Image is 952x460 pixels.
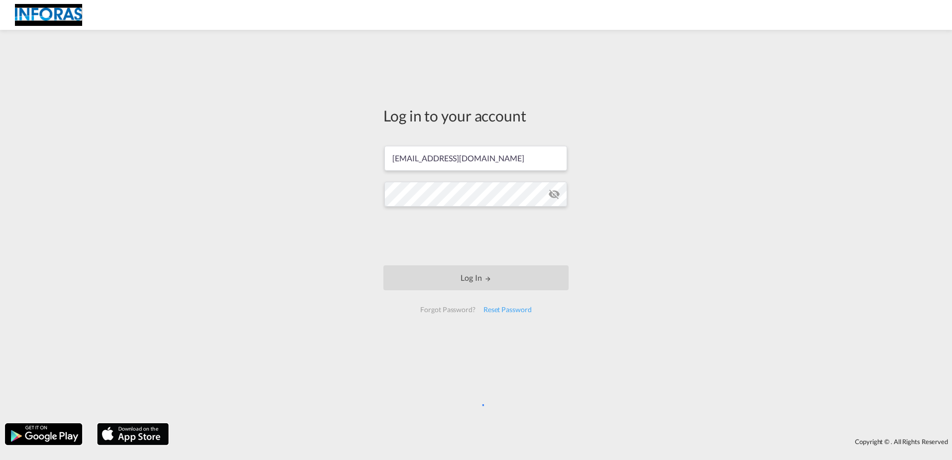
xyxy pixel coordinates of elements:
div: Forgot Password? [416,301,479,319]
md-icon: icon-eye-off [548,188,560,200]
div: Log in to your account [383,105,569,126]
div: Copyright © . All Rights Reserved [174,433,952,450]
img: google.png [4,422,83,446]
div: Reset Password [479,301,536,319]
iframe: reCAPTCHA [400,217,552,255]
img: eff75c7098ee11eeb65dd1c63e392380.jpg [15,4,82,26]
input: Enter email/phone number [384,146,567,171]
img: apple.png [96,422,170,446]
button: LOGIN [383,265,569,290]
